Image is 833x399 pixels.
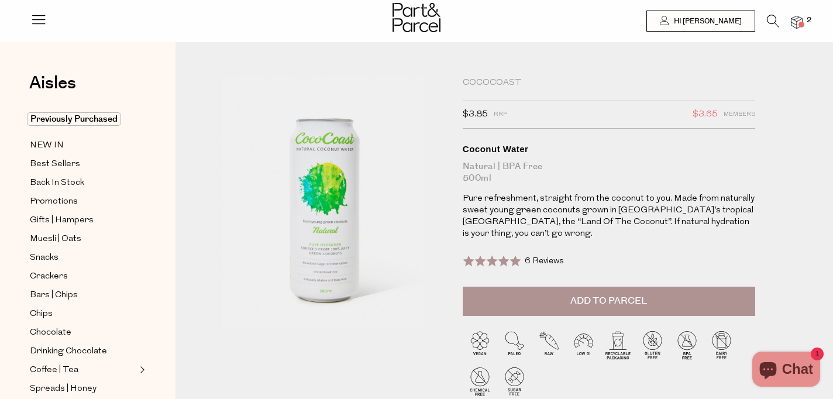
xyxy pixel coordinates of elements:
[463,143,755,155] div: Coconut Water
[30,381,136,396] a: Spreads | Honey
[724,107,755,122] span: Members
[791,16,803,28] a: 2
[30,270,68,284] span: Crackers
[30,251,58,265] span: Snacks
[30,269,136,284] a: Crackers
[30,176,84,190] span: Back In Stock
[463,328,497,362] img: P_P-ICONS-Live_Bec_V11_Vegan.svg
[29,70,76,96] span: Aisles
[30,307,53,321] span: Chips
[525,257,564,266] span: 6 Reviews
[30,139,64,153] span: NEW IN
[30,232,81,246] span: Muesli | Oats
[30,326,71,340] span: Chocolate
[646,11,755,32] a: Hi [PERSON_NAME]
[30,345,107,359] span: Drinking Chocolate
[30,288,136,302] a: Bars | Chips
[704,328,739,362] img: P_P-ICONS-Live_Bec_V11_Dairy_Free.svg
[393,3,440,32] img: Part&Parcel
[570,294,647,308] span: Add to Parcel
[497,364,532,398] img: P_P-ICONS-Live_Bec_V11_Sugar_Free.svg
[463,161,755,184] div: Natural | BPA Free 500ml
[30,213,136,228] a: Gifts | Hampers
[497,328,532,362] img: P_P-ICONS-Live_Bec_V11_Paleo.svg
[635,328,670,362] img: P_P-ICONS-Live_Bec_V11_Gluten_Free.svg
[30,250,136,265] a: Snacks
[30,325,136,340] a: Chocolate
[30,307,136,321] a: Chips
[137,363,145,377] button: Expand/Collapse Coffee | Tea
[30,112,136,126] a: Previously Purchased
[463,107,488,122] span: $3.85
[30,195,78,209] span: Promotions
[494,107,507,122] span: RRP
[804,15,814,26] span: 2
[30,157,80,171] span: Best Sellers
[566,328,601,362] img: P_P-ICONS-Live_Bec_V11_Low_Gi.svg
[30,214,94,228] span: Gifts | Hampers
[30,232,136,246] a: Muesli | Oats
[30,382,97,396] span: Spreads | Honey
[463,287,755,316] button: Add to Parcel
[601,328,635,362] img: P_P-ICONS-Live_Bec_V11_Recyclable_Packaging.svg
[671,16,742,26] span: Hi [PERSON_NAME]
[30,176,136,190] a: Back In Stock
[670,328,704,362] img: P_P-ICONS-Live_Bec_V11_BPA_Free.svg
[30,194,136,209] a: Promotions
[463,77,755,89] div: CocoCoast
[463,364,497,398] img: P_P-ICONS-Live_Bec_V11_Chemical_Free.svg
[30,363,78,377] span: Coffee | Tea
[30,157,136,171] a: Best Sellers
[749,352,824,390] inbox-online-store-chat: Shopify online store chat
[30,138,136,153] a: NEW IN
[30,288,78,302] span: Bars | Chips
[30,344,136,359] a: Drinking Chocolate
[27,112,121,126] span: Previously Purchased
[693,107,718,122] span: $3.65
[29,74,76,104] a: Aisles
[532,328,566,362] img: P_P-ICONS-Live_Bec_V11_Raw.svg
[30,363,136,377] a: Coffee | Tea
[463,193,755,240] p: Pure refreshment, straight from the coconut to you. Made from naturally sweet young green coconut...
